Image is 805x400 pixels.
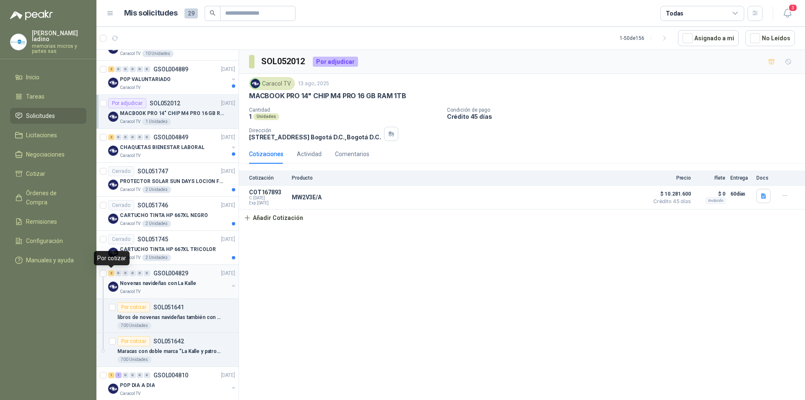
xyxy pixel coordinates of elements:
div: 0 [115,134,122,140]
span: Configuración [26,236,63,246]
p: Caracol TV [120,186,140,193]
p: SOL051746 [138,202,168,208]
p: MACBOOK PRO 14" CHIP M4 PRO 16 GB RAM 1TB [120,110,224,118]
p: [DATE] [221,65,235,73]
a: Órdenes de Compra [10,185,86,210]
div: 1 [115,372,122,378]
img: Company Logo [108,214,118,224]
p: memorias micros y partes sas [32,44,86,54]
button: 3 [780,6,795,21]
div: 1 - 50 de 156 [620,31,671,45]
img: Company Logo [108,146,118,156]
p: COT167893 [249,189,287,196]
button: Asignado a mi [678,30,739,46]
div: 0 [122,134,129,140]
div: 0 [122,270,129,276]
p: GSOL004889 [153,66,188,72]
span: Licitaciones [26,131,57,140]
div: 2 [108,270,114,276]
a: CerradoSOL051745[DATE] Company LogoCARTUCHO TINTA HP 667XL TRICOLORCaracol TV2 Unidades [96,231,239,265]
button: No Leídos [745,30,795,46]
a: Manuales y ayuda [10,252,86,268]
span: Crédito 45 días [649,199,691,204]
span: Solicitudes [26,111,55,120]
h1: Mis solicitudes [124,7,178,19]
div: Unidades [253,113,279,120]
div: 0 [130,66,136,72]
h3: SOL052012 [261,55,306,68]
p: MACBOOK PRO 14" CHIP M4 PRO 16 GB RAM 1TB [249,92,406,100]
p: Novenas navideñas con La Kalle [120,280,196,288]
div: 1 Unidades [142,118,171,125]
p: Caracol TV [120,220,140,227]
p: Cantidad [249,107,440,113]
p: SOL051642 [153,338,184,344]
div: Por cotizar [117,336,150,346]
span: Órdenes de Compra [26,188,78,207]
p: Entrega [730,175,751,181]
div: 0 [115,66,122,72]
div: 0 [144,66,150,72]
div: Cerrado [108,200,134,210]
img: Company Logo [108,282,118,292]
div: 0 [130,372,136,378]
a: Por adjudicarSOL052012[DATE] Company LogoMACBOOK PRO 14" CHIP M4 PRO 16 GB RAM 1TBCaracol TV1 Uni... [96,95,239,129]
div: 0 [130,270,136,276]
div: Por cotizar [94,251,130,265]
p: POP DIA A DIA [120,382,155,390]
span: 29 [184,8,198,18]
p: libros de novenas navideñas también con 2 marcas [117,314,222,322]
a: Negociaciones [10,146,86,162]
p: Caracol TV [120,118,140,125]
p: GSOL004810 [153,372,188,378]
div: 0 [144,134,150,140]
p: 60 días [730,189,751,199]
div: 0 [137,270,143,276]
p: Dirección [249,128,381,133]
p: Docs [756,175,773,181]
span: Exp: [DATE] [249,201,287,206]
p: Producto [292,175,644,181]
p: Caracol TV [120,50,140,57]
p: PROTECTOR SOLAR SUN DAYS LOCION FPS 50 CAJA X 24 UN [120,178,224,186]
p: [STREET_ADDRESS] Bogotá D.C. , Bogotá D.C. [249,133,381,141]
img: Company Logo [108,78,118,88]
a: Por cotizarSOL051641libros de novenas navideñas también con 2 marcas700 Unidades [96,299,239,333]
div: 0 [115,270,122,276]
p: Caracol TV [120,254,140,261]
p: Caracol TV [120,84,140,91]
div: 2 [108,66,114,72]
div: Por cotizar [117,302,150,312]
div: Cerrado [108,234,134,244]
p: [DATE] [221,167,235,175]
div: Actividad [297,149,322,159]
p: Caracol TV [120,288,140,295]
span: Cotizar [26,169,45,178]
div: 2 Unidades [142,186,171,193]
span: search [210,10,216,16]
p: Cotización [249,175,287,181]
img: Company Logo [10,34,26,50]
div: 1 [108,372,114,378]
span: 3 [788,4,797,12]
p: [DATE] [221,269,235,277]
p: [PERSON_NAME] ladino [32,30,86,42]
a: Inicio [10,69,86,85]
a: Solicitudes [10,108,86,124]
p: Maracas con doble marca “La Kalle y patrocinador” [117,348,222,356]
div: Comentarios [335,149,369,159]
span: $ 10.281.600 [649,189,691,199]
img: Company Logo [108,180,118,190]
div: Cotizaciones [249,149,283,159]
img: Logo peakr [10,10,53,20]
p: SOL052012 [150,100,180,106]
p: [DATE] [221,371,235,379]
div: Caracol TV [249,77,295,90]
div: 0 [137,134,143,140]
div: 700 Unidades [117,356,151,363]
p: Precio [649,175,691,181]
div: 0 [144,270,150,276]
button: Añadir Cotización [239,209,308,226]
p: GSOL004829 [153,270,188,276]
div: Incluido [706,197,725,204]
